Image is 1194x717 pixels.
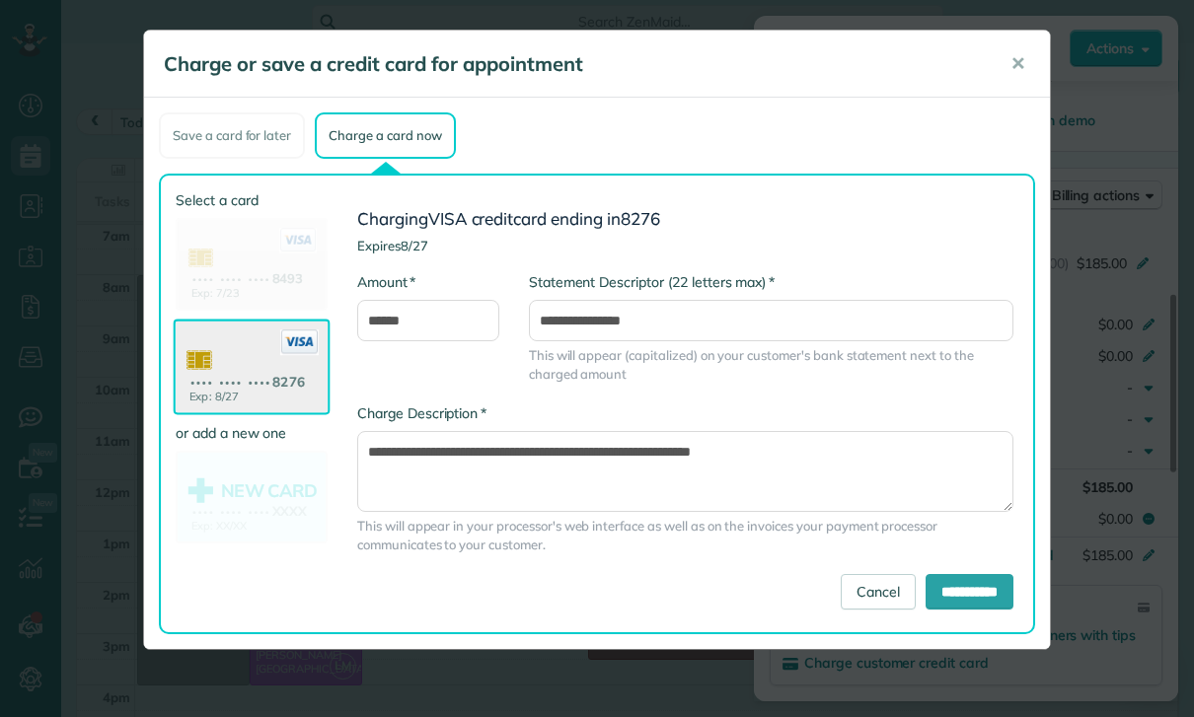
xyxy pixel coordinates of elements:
span: VISA [428,208,468,229]
span: 8276 [621,208,660,229]
span: credit [472,208,514,229]
div: Charge a card now [315,112,455,159]
span: This will appear in your processor's web interface as well as on the invoices your payment proces... [357,517,1013,554]
label: Select a card [176,190,328,210]
h5: Charge or save a credit card for appointment [164,50,983,78]
span: ✕ [1010,52,1025,75]
label: Amount [357,272,415,292]
span: 8/27 [401,238,428,253]
span: This will appear (capitalized) on your customer's bank statement next to the charged amount [529,346,1013,384]
label: or add a new one [176,423,328,443]
h4: Expires [357,239,1013,252]
div: Save a card for later [159,112,305,159]
label: Charge Description [357,403,486,423]
label: Statement Descriptor (22 letters max) [529,272,775,292]
a: Cancel [841,574,916,609]
h3: Charging card ending in [357,210,1013,229]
